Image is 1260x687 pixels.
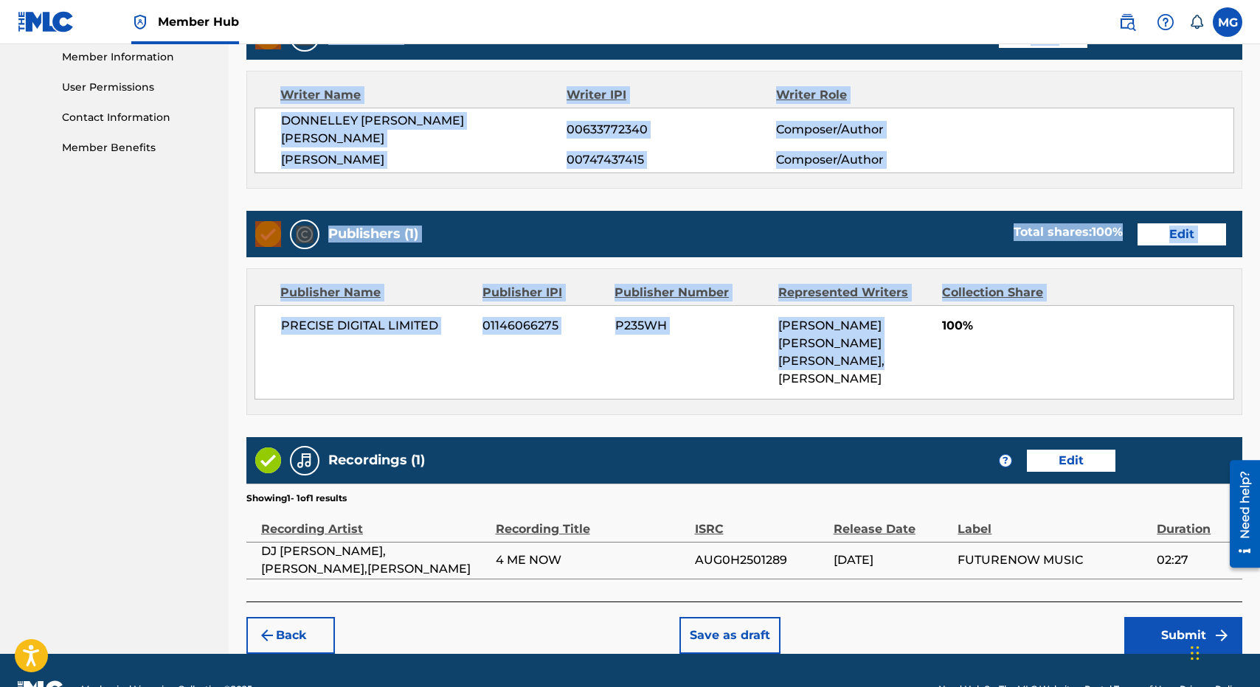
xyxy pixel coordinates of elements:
div: Duration [1157,505,1235,538]
img: help [1157,13,1174,31]
img: Top Rightsholder [131,13,149,31]
span: DONNELLEY [PERSON_NAME] [PERSON_NAME] [281,112,567,147]
img: search [1118,13,1136,31]
p: Showing 1 - 1 of 1 results [246,492,347,505]
div: Notifications [1189,15,1204,29]
span: 02:27 [1157,551,1235,569]
div: Publisher Name [280,284,471,301]
span: DJ [PERSON_NAME],[PERSON_NAME],[PERSON_NAME] [261,543,488,578]
span: [DATE] [834,551,951,569]
span: PRECISE DIGITAL LIMITED [281,317,471,335]
img: 7ee5dd4eb1f8a8e3ef2f.svg [258,627,276,644]
img: Valid [255,447,281,473]
button: Back [246,617,335,654]
div: Writer IPI [567,86,776,104]
div: Recording Artist [261,505,488,538]
a: User Permissions [62,80,211,95]
div: Help [1151,7,1180,37]
div: Publisher Number [615,284,767,301]
div: Drag [1191,631,1200,675]
img: Recordings [296,452,314,470]
h5: Recordings (1) [328,452,425,469]
img: MLC Logo [18,11,75,32]
button: Edit [1027,450,1115,472]
div: ISRC [695,505,826,538]
div: Writer Name [280,86,567,104]
div: User Menu [1213,7,1242,37]
iframe: Chat Widget [1186,616,1260,687]
span: [PERSON_NAME] [PERSON_NAME] [PERSON_NAME], [PERSON_NAME] [778,318,885,386]
div: Recording Title [496,505,688,538]
span: [PERSON_NAME] [281,151,567,169]
img: Valid [255,221,281,247]
a: Member Benefits [62,140,211,156]
iframe: Resource Center [1219,454,1260,573]
span: 00633772340 [567,121,776,139]
span: 00747437415 [567,151,776,169]
a: Contact Information [62,110,211,125]
div: Publisher IPI [482,284,604,301]
button: Submit [1124,617,1242,654]
span: 4 ME NOW [496,551,688,569]
span: Composer/Author [776,121,966,139]
h5: Publishers (1) [328,226,418,243]
button: Edit [1138,223,1226,245]
span: 100% [942,317,1233,335]
div: Represented Writers [778,284,931,301]
div: Total shares: [1014,223,1123,241]
a: Member Information [62,49,211,65]
span: Composer/Author [776,151,966,169]
span: ? [1000,455,1011,467]
div: Collection Share [942,284,1085,301]
button: Save as draft [679,617,780,654]
span: 01146066275 [482,317,604,335]
div: Release Date [834,505,951,538]
a: Public Search [1112,7,1142,37]
span: P235WH [615,317,768,335]
span: 100 % [1092,225,1123,239]
img: Publishers [296,226,314,243]
span: FUTURENOW MUSIC [958,551,1149,569]
div: Writer Role [776,86,967,104]
span: AUG0H2501289 [695,551,826,569]
span: Member Hub [158,13,239,30]
div: Label [958,505,1149,538]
